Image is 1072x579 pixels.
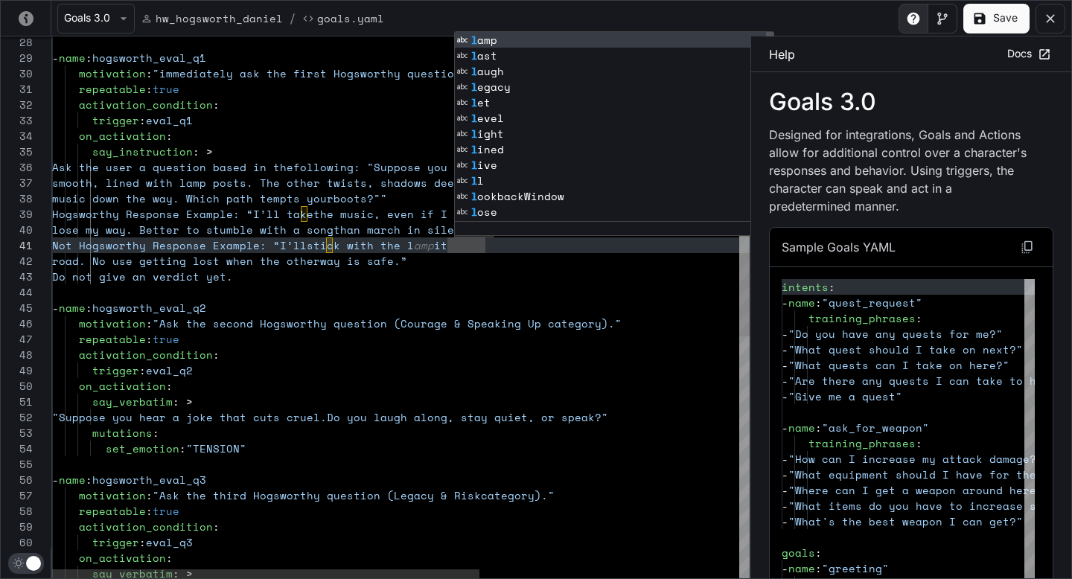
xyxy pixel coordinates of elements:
[471,157,497,173] span: ive
[213,519,220,534] span: :
[788,560,815,576] span: name
[788,357,1009,373] span: "What quests can I take on here?"
[455,32,773,221] div: Suggest
[782,238,896,256] p: Sample Goals YAML
[471,188,564,204] span: ookbackWindow
[79,331,146,347] span: repeatable
[79,128,166,144] span: on_activation
[139,112,146,128] span: :
[471,80,477,94] span: l
[471,110,504,126] span: evel
[52,237,307,253] span: Not Hogsworthy Response Example: “I’ll
[92,534,139,550] span: trigger
[1,300,33,316] div: 45
[334,222,488,237] span: than march in silence.”
[79,519,213,534] span: activation_condition
[815,545,822,560] span: :
[782,482,788,498] span: -
[782,373,788,388] span: -
[471,204,497,220] span: ose
[153,316,488,331] span: "Ask the second Hogsworthy question (Courage & Spe
[92,300,206,316] span: hogsworth_eval_q2
[471,79,511,95] span: egacy
[455,48,773,63] div: last
[146,331,153,347] span: :
[782,420,788,435] span: -
[139,534,146,550] span: :
[1,456,33,472] div: 55
[471,112,477,125] span: l
[963,4,1030,33] button: Save
[86,50,92,65] span: :
[1,362,33,378] div: 49
[788,482,1050,498] span: "Where can I get a weapon around here?"
[471,33,477,47] span: l
[782,388,788,404] span: -
[471,96,477,109] span: l
[1,519,33,534] div: 59
[1,269,33,284] div: 43
[1,316,33,331] div: 46
[782,545,815,560] span: goals
[153,65,488,81] span: "immediately ask the first Hogsworthy question (Wo
[471,173,484,188] span: l
[1,487,33,503] div: 57
[471,205,477,219] span: l
[782,295,788,310] span: -
[1,191,33,206] div: 38
[153,487,481,503] span: "Ask the third Hogsworthy question (Legacy & Risk
[153,425,159,441] span: :
[213,347,220,362] span: :
[79,378,166,394] span: on_activation
[92,144,193,159] span: say_instruction
[815,560,822,576] span: :
[455,157,773,173] div: live
[153,503,179,519] span: true
[822,420,929,435] span: "ask_for_weapon"
[916,310,922,326] span: :
[79,97,213,112] span: activation_condition
[334,175,555,191] span: wists, shadows deep, but you hear
[52,159,293,175] span: Ask the user a question based in the
[471,32,497,48] span: amp
[327,409,608,425] span: Do you laugh along, stay quiet, or speak?"
[59,300,86,316] span: name
[788,451,1043,467] span: "How can I increase my attack damage?"
[52,50,59,65] span: -
[782,279,829,295] span: intents
[1,394,33,409] div: 51
[1,65,33,81] div: 30
[153,331,179,347] span: true
[166,378,173,394] span: :
[471,49,477,63] span: l
[769,126,1030,215] p: Designed for integrations, Goals and Actions allow for additional control over a character's resp...
[455,126,773,141] div: light
[471,159,477,172] span: l
[153,81,179,97] span: true
[788,295,815,310] span: name
[471,63,504,79] span: augh
[782,326,788,342] span: -
[455,79,773,95] div: legacy
[52,253,320,269] span: road. No use getting lost when the other
[1,81,33,97] div: 31
[79,503,146,519] span: repeatable
[1,112,33,128] div: 33
[213,97,220,112] span: :
[313,206,447,222] span: the music, even if I
[788,420,815,435] span: name
[79,81,146,97] span: repeatable
[471,126,504,141] span: ight
[1,331,33,347] div: 47
[186,441,246,456] span: "TENSION"
[52,191,334,206] span: music down the way. Which path tempts your
[59,50,86,65] span: name
[293,159,628,175] span: following: "Suppose you find yourself at a fork in
[52,175,334,191] span: smooth, lined with lamp posts. The other t
[106,441,179,456] span: set_emotion
[334,191,387,206] span: boots?""
[455,95,773,110] div: let
[769,90,1053,114] p: Goals 3.0
[146,534,193,550] span: eval_q3
[1,441,33,456] div: 54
